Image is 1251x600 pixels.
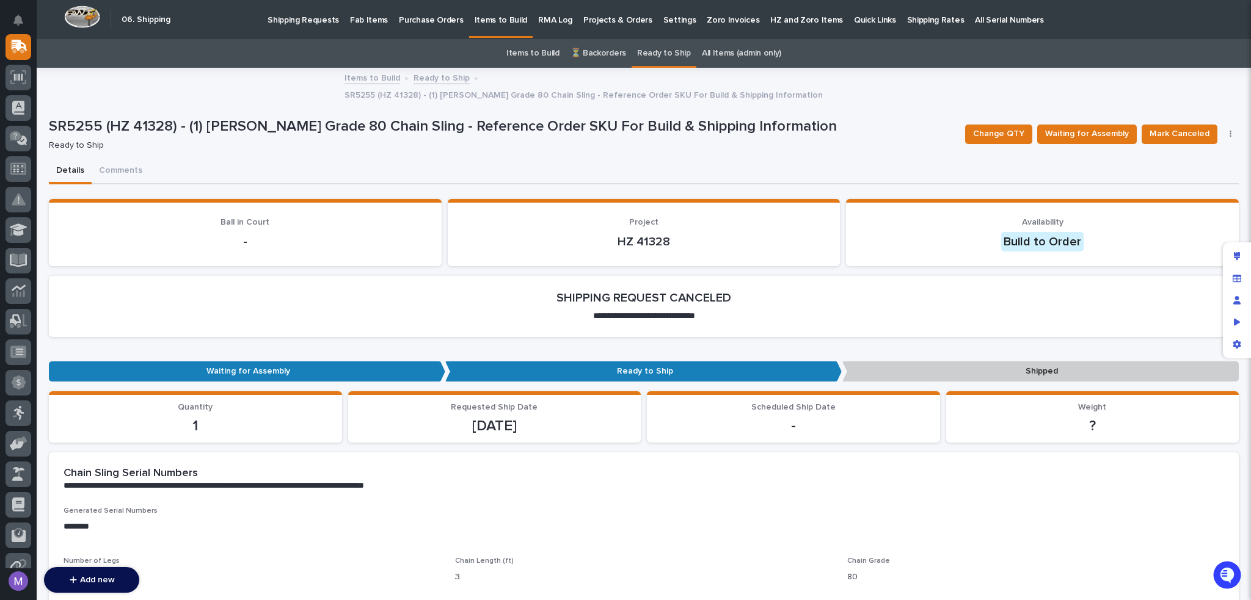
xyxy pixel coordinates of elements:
[455,571,832,584] p: 3
[49,118,955,136] p: SR5255 (HZ 41328) - (1) [PERSON_NAME] Grade 80 Chain Sling - Reference Order SKU For Build & Ship...
[973,126,1024,141] span: Change QTY
[56,417,335,435] p: 1
[221,218,269,226] span: Ball in Court
[38,241,99,251] span: [PERSON_NAME]
[86,321,148,331] a: Powered byPylon
[108,208,133,218] span: [DATE]
[64,557,120,565] span: Number of Legs
[15,15,31,34] div: Notifications
[445,361,842,381] p: Ready to Ship
[751,403,836,411] span: Scheduled Ship Date
[954,417,1232,435] p: ?
[1212,560,1245,593] iframe: Open customer support
[122,15,170,25] h2: 06. Shipping
[24,209,34,219] img: 1736555164131-43832dd5-751b-4058-ba23-39d91318e5a0
[32,98,202,110] input: Clear
[5,568,31,594] button: users-avatar
[629,218,658,226] span: Project
[1226,289,1248,311] div: Manage users
[1226,333,1248,355] div: App settings
[12,48,222,68] p: Welcome 👋
[506,39,560,68] a: Items to Build
[108,241,133,251] span: [DATE]
[414,70,470,84] a: Ready to Ship
[12,178,82,187] div: Past conversations
[455,557,514,565] span: Chain Length (ft)
[1078,403,1106,411] span: Weight
[345,70,400,84] a: Items to Build
[1226,311,1248,333] div: Preview as
[637,39,691,68] a: Ready to Ship
[38,208,99,218] span: [PERSON_NAME]
[842,361,1239,381] p: Shipped
[556,291,731,305] h2: SHIPPING REQUEST CANCELED
[122,322,148,331] span: Pylon
[92,159,150,184] button: Comments
[12,68,222,87] p: How can we help?
[7,287,71,309] a: 📖Help Docs
[1142,125,1217,144] button: Mark Canceled
[12,136,34,157] img: 1736555164131-43832dd5-751b-4058-ba23-39d91318e5a0
[208,139,222,154] button: Start new chat
[847,571,1224,584] p: 80
[1226,245,1248,267] div: Edit layout
[49,159,92,184] button: Details
[42,148,171,157] div: We're offline, we will be back soon!
[1150,126,1209,141] span: Mark Canceled
[1045,126,1129,141] span: Waiting for Assembly
[571,39,626,68] a: ⏳ Backorders
[64,5,100,28] img: Workspace Logo
[847,557,890,565] span: Chain Grade
[1226,267,1248,289] div: Manage fields and data
[451,403,538,411] span: Requested Ship Date
[178,403,213,411] span: Quantity
[49,361,445,381] p: Waiting for Assembly
[965,125,1032,144] button: Change QTY
[1001,232,1084,251] div: Build to Order
[462,234,826,249] p: HZ 41328
[101,241,106,251] span: •
[64,571,440,584] p: 3
[64,234,427,249] p: -
[654,417,933,435] p: -
[12,197,32,216] img: Brittany
[1022,218,1063,226] span: Availability
[5,7,31,33] button: Notifications
[24,292,67,304] span: Help Docs
[64,507,158,515] span: Generated Serial Numbers
[12,293,22,303] div: 📖
[345,87,823,101] p: SR5255 (HZ 41328) - (1) [PERSON_NAME] Grade 80 Chain Sling - Reference Order SKU For Build & Ship...
[12,230,32,249] img: Matthew Hall
[1037,125,1137,144] button: Waiting for Assembly
[42,136,200,148] div: Start new chat
[44,567,139,593] button: Add new
[189,175,222,190] button: See all
[101,208,106,218] span: •
[12,12,37,36] img: Stacker
[356,417,634,435] p: [DATE]
[49,140,950,151] p: Ready to Ship
[64,467,198,480] h2: Chain Sling Serial Numbers
[702,39,781,68] a: All Items (admin only)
